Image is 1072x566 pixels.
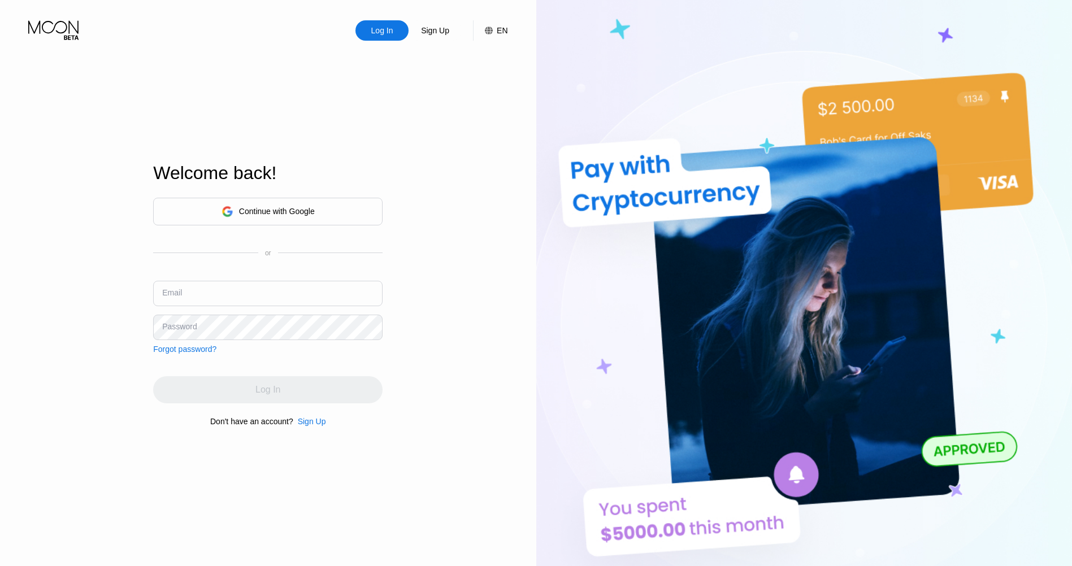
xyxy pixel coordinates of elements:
[153,198,383,225] div: Continue with Google
[210,417,293,426] div: Don't have an account?
[265,249,271,257] div: or
[153,345,216,354] div: Forgot password?
[293,417,326,426] div: Sign Up
[473,20,507,41] div: EN
[162,288,182,297] div: Email
[239,207,315,216] div: Continue with Google
[298,417,326,426] div: Sign Up
[370,25,394,36] div: Log In
[162,322,197,331] div: Password
[355,20,409,41] div: Log In
[497,26,507,35] div: EN
[153,163,383,184] div: Welcome back!
[420,25,450,36] div: Sign Up
[409,20,462,41] div: Sign Up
